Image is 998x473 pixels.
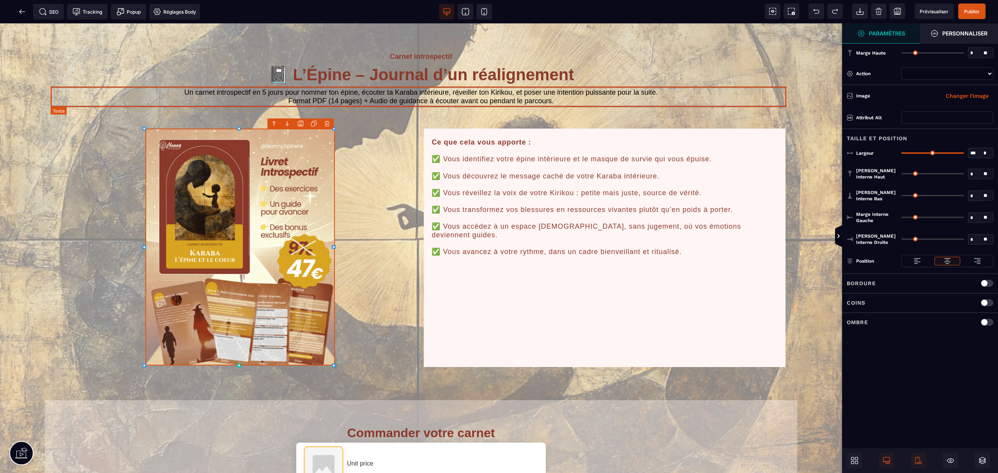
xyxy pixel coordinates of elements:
span: Unit price [347,437,373,443]
span: Rétablir [827,4,843,19]
img: loading [973,257,981,265]
span: Créer une alerte modale [111,4,146,19]
img: 643786132ebf3645788fab4b7bb05944_68d64f8e6c65a_karaba.gif [145,105,335,342]
span: Popup [117,8,141,16]
span: [PERSON_NAME] interne droite [856,233,897,245]
div: Commander votre carnet [51,402,791,417]
span: Importer [852,4,868,19]
span: Marge haute [856,50,886,56]
span: Voir mobile [476,4,492,19]
span: Retour [14,4,30,19]
p: Ombre [847,318,868,327]
span: Afficher le desktop [879,453,894,468]
img: loading [913,257,921,265]
span: Favicon [149,4,200,19]
span: Enregistrer le contenu [958,4,986,19]
div: ✅ Vous avancez à votre rythme, dans un cadre bienveillant et ritualisé. [432,224,778,233]
span: Code de suivi [67,4,108,19]
div: ✅ Vous accédez à un espace [DEMOGRAPHIC_DATA], sans jugement, où vos émotions deviennent guides. [432,199,778,216]
span: Voir les composants [765,4,780,19]
span: [PERSON_NAME] interne bas [856,189,897,202]
div: Taille et position [842,129,998,143]
span: Défaire [809,4,824,19]
span: Ouvrir le gestionnaire de styles [842,23,920,44]
span: Nettoyage [871,4,887,19]
span: Enregistrer [890,4,905,19]
strong: Personnaliser [942,30,987,36]
span: Ouvrir les blocs [847,453,862,468]
div: ✅ Vous découvrez le message caché de votre Karaba intérieure. [432,149,778,157]
div: Action [856,70,897,78]
b: Ce que cela vous apporte : [432,115,531,123]
span: Voir bureau [439,4,455,19]
span: Ouvrir le gestionnaire de styles [920,23,998,44]
div: ✅ Vous identifiez votre épine intérieure et le masque de survie qui vous épuise. [432,132,778,140]
span: Afficher les vues [842,225,850,248]
span: [PERSON_NAME] interne haut [856,168,897,180]
span: Réglages Body [153,8,196,16]
div: ✅ Vous réveillez la voix de votre Kirikou : petite mais juste, source de vérité. [432,166,778,174]
span: Ouvrir les calques [975,453,990,468]
button: Changer l'image [941,90,993,102]
span: SEO [39,8,58,16]
div: Image [856,92,925,100]
img: loading [943,257,951,265]
img: Product image [304,423,343,462]
p: Position [847,257,874,265]
div: ✅ Vous transformez vos blessures en ressources vivantes plutôt qu’en poids à porter. [432,182,778,191]
span: Capture d'écran [784,4,799,19]
span: Voir tablette [458,4,473,19]
span: Aperçu [915,4,954,19]
span: Masquer le bloc [943,453,958,468]
p: Coins [847,298,865,307]
text: Un carnet introspectif en 5 jours pour nommer ton épine, écouter ta Karaba intérieure, réveiller ... [51,63,791,84]
strong: Paramètres [869,30,905,36]
span: Publier [964,9,980,14]
div: Attribut alt [856,114,897,122]
span: Afficher le mobile [911,453,926,468]
span: Tracking [73,8,102,16]
span: Marge interne gauche [856,211,897,224]
span: Métadata SEO [33,4,64,19]
span: Prévisualiser [920,9,948,14]
p: Bordure [847,279,876,288]
span: Largeur [856,150,874,156]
